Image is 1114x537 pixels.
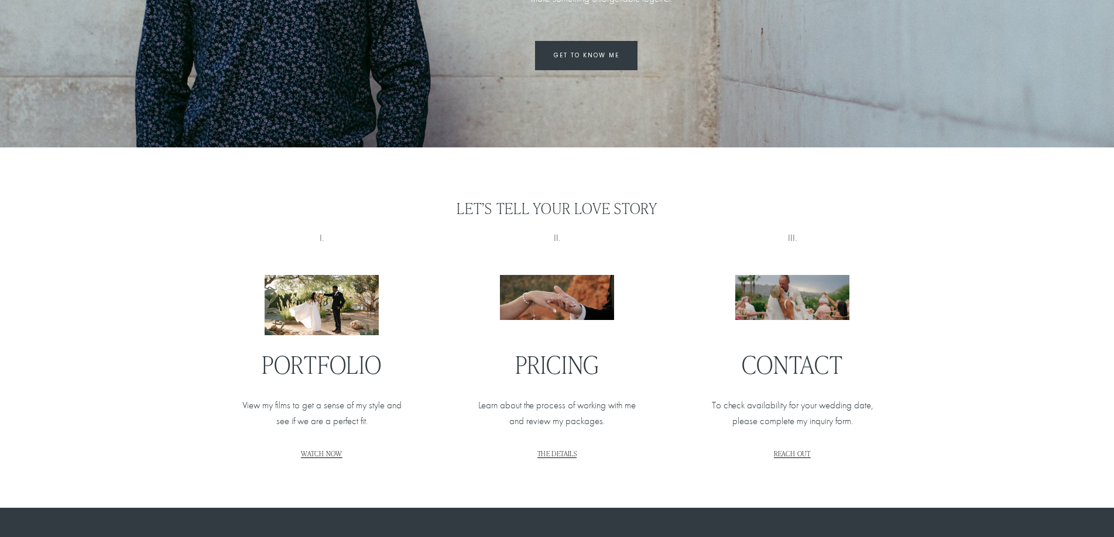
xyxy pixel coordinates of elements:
a: REACH OUT [774,449,810,458]
h2: PORTFOLIO [235,350,409,377]
p: View my films to get a sense of my style and see if we are a perfect fit. [235,397,409,429]
p: II. [471,230,644,246]
a: THE DETAILS [537,449,577,458]
h2: CONTACT [706,350,879,377]
p: To check availability for your wedding date, please complete my inquiry form. [706,397,879,429]
a: GET TO KNOW ME [535,41,637,70]
p: I. [235,230,409,246]
h2: PRICING [471,350,644,377]
p: Learn about the process of working with me and review my packages. [471,397,644,429]
h3: Let’s Tell Your Love Story [206,199,909,217]
a: WATCH NOW [301,449,342,458]
p: III. [706,230,879,246]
